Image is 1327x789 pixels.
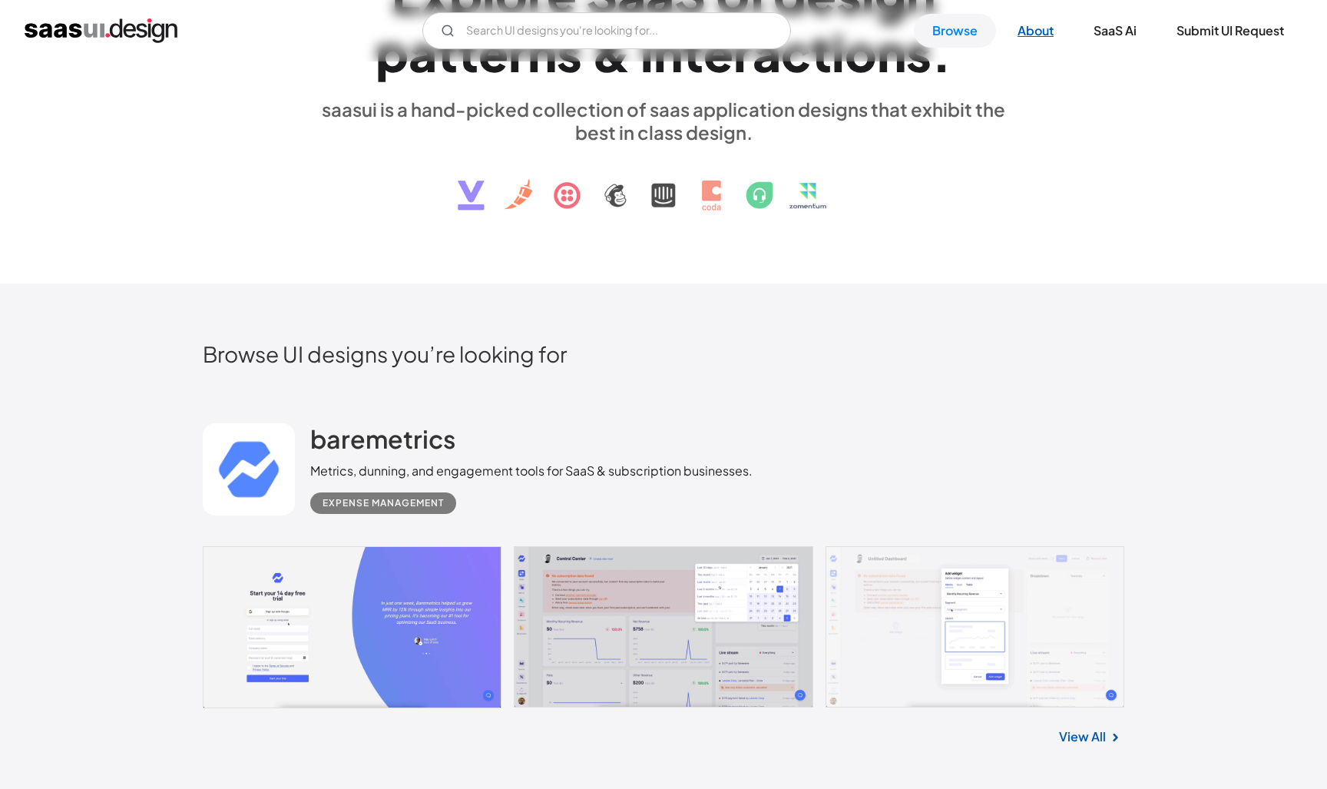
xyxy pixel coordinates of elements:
[422,12,791,49] form: Email Form
[437,23,458,82] div: t
[478,23,508,82] div: e
[422,12,791,49] input: Search UI designs you're looking for...
[376,23,409,82] div: p
[683,23,703,82] div: t
[1158,14,1302,48] a: Submit UI Request
[203,340,1124,367] h2: Browse UI designs you’re looking for
[932,23,951,82] div: .
[323,494,444,512] div: Expense Management
[528,23,557,82] div: n
[591,23,631,82] div: &
[1059,728,1106,746] a: View All
[310,423,455,454] h2: baremetrics
[557,23,582,82] div: s
[310,423,455,462] a: baremetrics
[703,23,733,82] div: e
[906,23,932,82] div: s
[1075,14,1155,48] a: SaaS Ai
[733,23,753,82] div: r
[811,23,832,82] div: t
[508,23,528,82] div: r
[877,23,906,82] div: n
[781,23,811,82] div: c
[409,23,437,82] div: a
[753,23,781,82] div: a
[431,144,896,224] img: text, icon, saas logo
[310,462,753,480] div: Metrics, dunning, and engagement tools for SaaS & subscription businesses.
[999,14,1072,48] a: About
[845,23,877,82] div: o
[914,14,996,48] a: Browse
[640,23,654,82] div: i
[310,98,1017,144] div: saasui is a hand-picked collection of saas application designs that exhibit the best in class des...
[25,18,177,43] a: home
[458,23,478,82] div: t
[832,23,845,82] div: i
[654,23,683,82] div: n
